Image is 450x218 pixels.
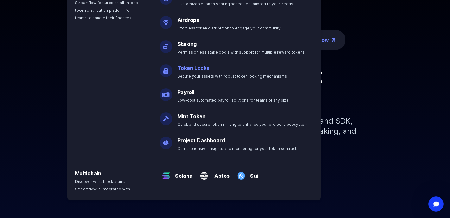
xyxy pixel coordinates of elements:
[177,74,287,79] span: Secure your assets with robust token locking mechanisms
[177,113,206,119] a: Mint Token
[177,137,225,144] a: Project Dashboard
[160,35,172,53] img: Staking
[75,0,138,20] span: Streamflow features an all-in-one token distribution platform for teams to handle their finances.
[177,122,308,127] span: Quick and secure token minting to enhance your project's ecosystem
[177,65,209,71] a: Token Locks
[211,167,230,180] a: Aptos
[173,167,193,180] a: Solana
[428,196,444,212] iframe: Intercom live chat
[177,146,299,151] span: Comprehensive insights and monitoring for your token contracts
[332,38,335,42] img: top-right-arrow.png
[248,167,258,180] a: Sui
[177,50,305,54] span: Permissionless stake pools with support for multiple reward tokens
[160,11,172,29] img: Airdrops
[160,164,173,182] img: Solana
[177,89,194,95] a: Payroll
[160,107,172,125] img: Mint Token
[75,179,130,191] span: Discover what blockchains Streamflow is integrated with
[177,17,199,23] a: Airdrops
[160,131,172,149] img: Project Dashboard
[177,2,293,6] span: Customizable token vesting schedules tailored to your needs
[198,164,211,182] img: Aptos
[177,41,197,47] a: Staking
[177,98,289,103] span: Low-cost automated payroll solutions for teams of any size
[177,26,281,30] span: Effortless token distribution to engage your community
[160,83,172,101] img: Payroll
[160,59,172,77] img: Token Locks
[75,170,101,176] a: Multichain
[235,164,248,182] img: Sui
